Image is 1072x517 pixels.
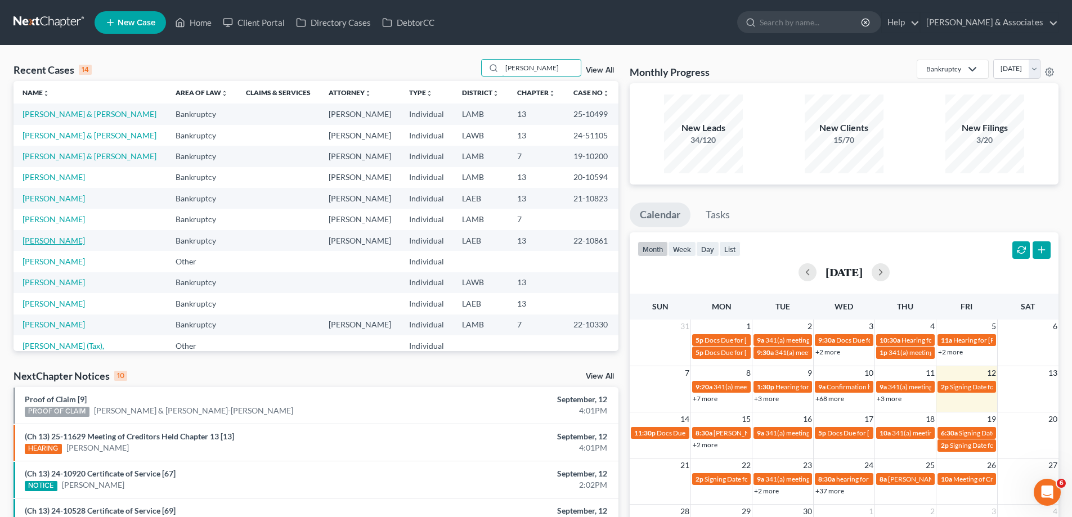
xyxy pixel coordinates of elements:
[400,188,453,209] td: Individual
[329,88,371,97] a: Attorneyunfold_more
[696,348,703,357] span: 5p
[705,475,872,483] span: Signing Date for [PERSON_NAME] and [PERSON_NAME]
[638,241,668,257] button: month
[586,372,614,380] a: View All
[221,90,228,97] i: unfold_more
[23,320,85,329] a: [PERSON_NAME]
[818,475,835,483] span: 8:30a
[888,383,997,391] span: 341(a) meeting for [PERSON_NAME]
[176,88,228,97] a: Area of Lawunfold_more
[564,167,618,188] td: 20-10594
[400,167,453,188] td: Individual
[400,335,453,367] td: Individual
[508,209,564,230] td: 7
[453,314,508,335] td: LAMB
[815,394,844,403] a: +68 more
[167,314,237,335] td: Bankruptcy
[757,429,764,437] span: 9a
[684,366,690,380] span: 7
[696,336,703,344] span: 5p
[805,134,883,146] div: 15/70
[941,441,949,449] span: 2p
[400,272,453,293] td: Individual
[696,383,712,391] span: 9:20a
[818,383,826,391] span: 9a
[320,230,400,251] td: [PERSON_NAME]
[167,293,237,314] td: Bankruptcy
[741,412,752,426] span: 15
[757,475,764,483] span: 9a
[453,230,508,251] td: LAEB
[953,336,1041,344] span: Hearing for [PERSON_NAME]
[118,19,155,27] span: New Case
[167,230,237,251] td: Bankruptcy
[508,314,564,335] td: 7
[877,394,901,403] a: +3 more
[400,293,453,314] td: Individual
[508,146,564,167] td: 7
[1034,479,1061,506] iframe: Intercom live chat
[754,394,779,403] a: +3 more
[453,293,508,314] td: LAEB
[765,336,874,344] span: 341(a) meeting for [PERSON_NAME]
[1052,320,1058,333] span: 6
[79,65,92,75] div: 14
[696,429,712,437] span: 8:30a
[827,429,920,437] span: Docs Due for [PERSON_NAME]
[926,64,961,74] div: Bankruptcy
[508,188,564,209] td: 13
[23,236,85,245] a: [PERSON_NAME]
[492,90,499,97] i: unfold_more
[741,458,752,472] span: 22
[94,405,293,416] a: [PERSON_NAME] & [PERSON_NAME]-[PERSON_NAME]
[453,104,508,124] td: LAMB
[167,209,237,230] td: Bankruptcy
[25,506,176,515] a: (Ch 13) 24-10528 Certificate of Service [69]
[679,412,690,426] span: 14
[880,348,887,357] span: 1p
[564,230,618,251] td: 22-10861
[23,172,85,182] a: [PERSON_NAME]
[564,314,618,335] td: 22-10330
[409,88,433,97] a: Typeunfold_more
[400,251,453,272] td: Individual
[23,131,156,140] a: [PERSON_NAME] & [PERSON_NAME]
[167,104,237,124] td: Bankruptcy
[453,188,508,209] td: LAEB
[657,429,750,437] span: Docs Due for [PERSON_NAME]
[420,468,607,479] div: September, 12
[815,348,840,356] a: +2 more
[25,444,62,454] div: HEARING
[217,12,290,33] a: Client Portal
[508,167,564,188] td: 13
[757,383,774,391] span: 1:30p
[888,475,971,483] span: [PERSON_NAME] - Criminal
[169,12,217,33] a: Home
[863,412,874,426] span: 17
[941,429,958,437] span: 6:30a
[925,366,936,380] span: 11
[802,458,813,472] span: 23
[719,241,741,257] button: list
[320,209,400,230] td: [PERSON_NAME]
[237,81,320,104] th: Claims & Services
[376,12,440,33] a: DebtorCC
[1057,479,1066,488] span: 6
[630,65,710,79] h3: Monthly Progress
[664,122,743,134] div: New Leads
[805,122,883,134] div: New Clients
[23,341,104,362] a: [PERSON_NAME] (Tax), [PERSON_NAME]
[420,505,607,516] div: September, 12
[986,458,997,472] span: 26
[453,146,508,167] td: LAMB
[696,203,740,227] a: Tasks
[426,90,433,97] i: unfold_more
[453,272,508,293] td: LAWB
[23,88,50,97] a: Nameunfold_more
[863,366,874,380] span: 10
[25,394,87,404] a: Proof of Claim [9]
[925,412,936,426] span: 18
[775,302,790,311] span: Tue
[986,412,997,426] span: 19
[679,458,690,472] span: 21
